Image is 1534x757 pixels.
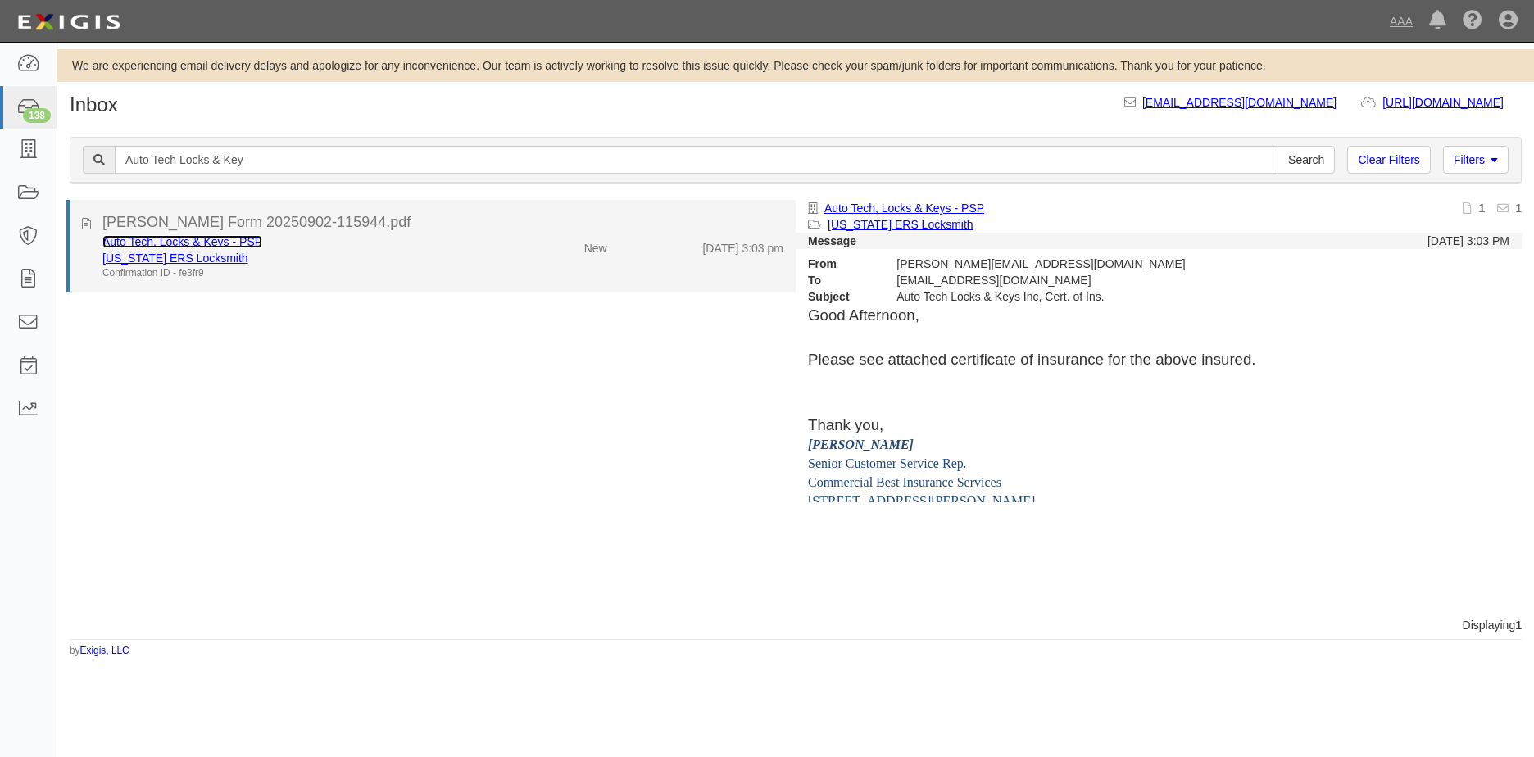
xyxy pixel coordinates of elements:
[584,233,607,256] div: New
[1443,146,1509,174] a: Filters
[1347,146,1430,174] a: Clear Filters
[808,475,1001,489] span: Commercial Best Insurance Services
[884,272,1327,288] div: agreement-mm4xwa@ace.complianz.com
[102,235,262,248] a: Auto Tech, Locks & Keys - PSP
[808,494,1035,508] span: [STREET_ADDRESS][PERSON_NAME]
[70,644,129,658] small: by
[884,256,1327,272] div: [PERSON_NAME][EMAIL_ADDRESS][DOMAIN_NAME]
[57,57,1534,74] div: We are experiencing email delivery delays and apologize for any inconvenience. Our team is active...
[796,256,884,272] strong: From
[102,250,489,266] div: California ERS Locksmith
[23,108,51,123] div: 138
[824,202,984,215] a: Auto Tech, Locks & Keys - PSP
[884,288,1327,305] div: Auto Tech Locks & Keys Inc, Cert. of Ins.
[828,218,973,231] a: [US_STATE] ERS Locksmith
[1515,619,1522,632] b: 1
[808,306,919,324] span: Good Afternoon,
[102,233,489,250] div: Auto Tech, Locks & Keys - PSP
[796,288,884,305] strong: Subject
[1142,96,1337,109] a: [EMAIL_ADDRESS][DOMAIN_NAME]
[796,272,884,288] strong: To
[80,645,129,656] a: Exigis, LLC
[964,456,967,470] i: .
[1463,11,1482,31] i: Help Center - Complianz
[57,617,1534,633] div: Displaying
[1382,96,1522,109] a: [URL][DOMAIN_NAME]
[808,437,914,451] span: [PERSON_NAME]
[1515,202,1522,215] b: 1
[12,7,125,37] img: logo-5460c22ac91f19d4615b14bd174203de0afe785f0fc80cf4dbbc73dc1793850b.png
[702,233,783,256] div: [DATE] 3:03 pm
[808,351,1256,368] span: Please see attached certificate of insurance for the above insured.
[70,94,118,116] h1: Inbox
[1278,146,1335,174] input: Search
[102,266,489,280] div: Confirmation ID - fe3fr9
[808,234,856,247] strong: Message
[1382,5,1421,38] a: AAA
[1478,202,1485,215] b: 1
[808,456,967,470] span: Senior Customer Service Rep
[102,252,248,265] a: [US_STATE] ERS Locksmith
[115,146,1278,174] input: Search
[1427,233,1509,249] div: [DATE] 3:03 PM
[102,212,783,233] div: ACORD Form 20250902-115944.pdf
[808,416,883,433] span: Thank you,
